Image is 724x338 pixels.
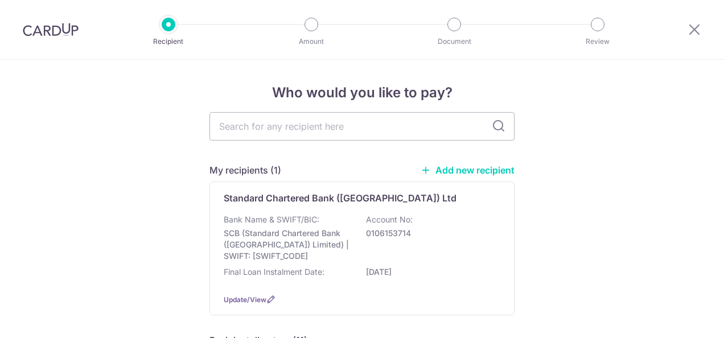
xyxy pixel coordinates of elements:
[412,36,496,47] p: Document
[224,214,319,225] p: Bank Name & SWIFT/BIC:
[209,112,515,141] input: Search for any recipient here
[556,36,640,47] p: Review
[126,36,211,47] p: Recipient
[421,164,515,176] a: Add new recipient
[366,214,413,225] p: Account No:
[366,266,493,278] p: [DATE]
[224,266,324,278] p: Final Loan Instalment Date:
[209,83,515,103] h4: Who would you like to pay?
[366,228,493,239] p: 0106153714
[209,163,281,177] h5: My recipients (1)
[269,36,353,47] p: Amount
[224,228,351,262] p: SCB (Standard Chartered Bank ([GEOGRAPHIC_DATA]) Limited) | SWIFT: [SWIFT_CODE]
[224,295,266,304] a: Update/View
[224,191,456,205] p: Standard Chartered Bank ([GEOGRAPHIC_DATA]) Ltd
[23,23,79,36] img: CardUp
